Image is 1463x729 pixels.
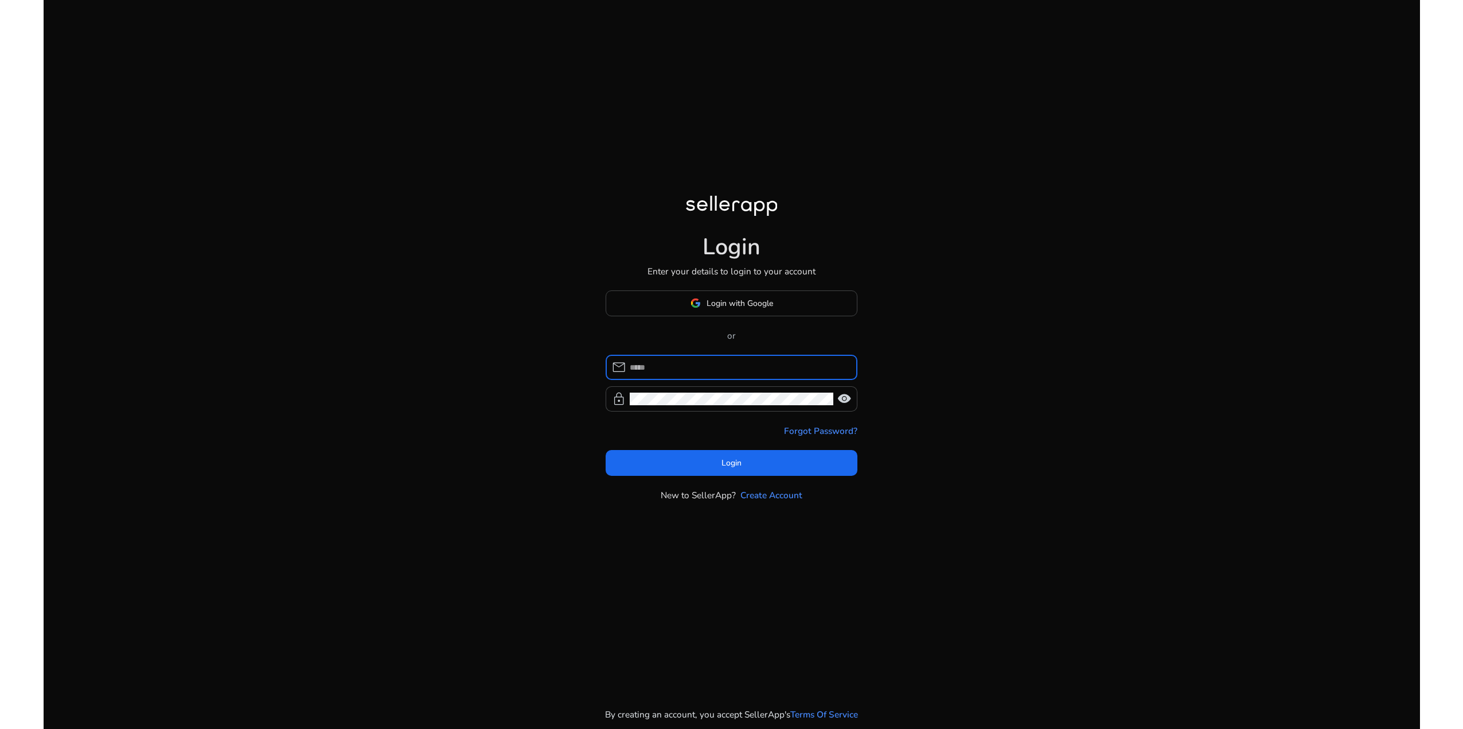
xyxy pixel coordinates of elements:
span: mail [611,360,626,375]
span: visibility [837,391,852,406]
button: Login with Google [606,290,858,316]
p: New to SellerApp? [661,488,736,502]
span: Login [721,457,742,469]
span: Login with Google [707,297,773,309]
h1: Login [703,234,760,261]
a: Terms Of Service [790,708,858,721]
a: Create Account [740,488,802,502]
span: lock [611,391,626,406]
img: google-logo.svg [690,298,701,308]
button: Login [606,450,858,476]
p: or [606,329,858,342]
p: Enter your details to login to your account [647,265,816,278]
a: Forgot Password? [784,424,857,437]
